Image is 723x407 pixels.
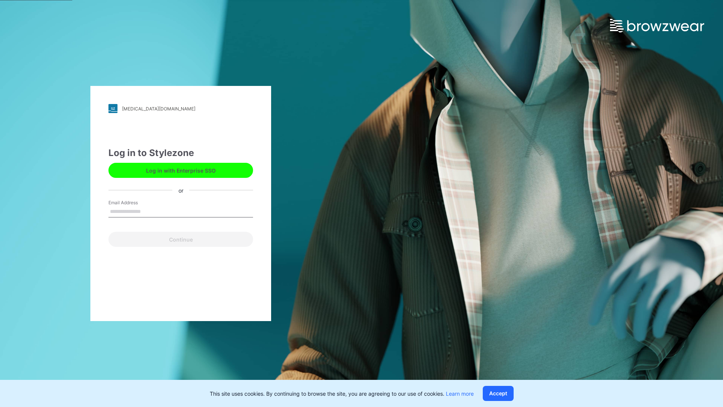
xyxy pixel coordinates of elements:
[108,146,253,160] div: Log in to Stylezone
[483,386,514,401] button: Accept
[108,163,253,178] button: Log in with Enterprise SSO
[108,104,253,113] a: [MEDICAL_DATA][DOMAIN_NAME]
[122,106,195,112] div: [MEDICAL_DATA][DOMAIN_NAME]
[610,19,704,32] img: browzwear-logo.e42bd6dac1945053ebaf764b6aa21510.svg
[108,199,161,206] label: Email Address
[172,186,189,194] div: or
[446,390,474,397] a: Learn more
[210,390,474,398] p: This site uses cookies. By continuing to browse the site, you are agreeing to our use of cookies.
[108,104,117,113] img: stylezone-logo.562084cfcfab977791bfbf7441f1a819.svg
